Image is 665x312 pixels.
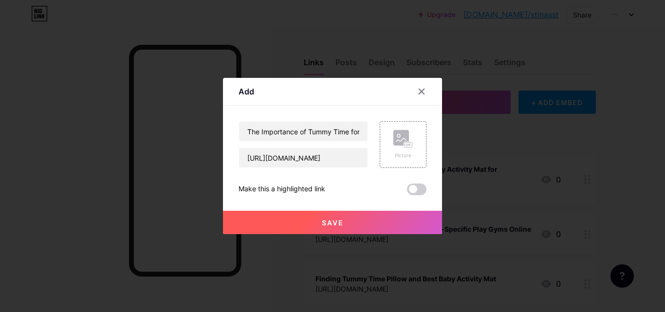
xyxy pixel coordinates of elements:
div: Picture [393,152,413,159]
button: Save [223,211,442,234]
span: Save [322,219,344,227]
input: Title [239,122,368,141]
div: Add [239,86,254,97]
input: URL [239,148,368,167]
div: Make this a highlighted link [239,184,325,195]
